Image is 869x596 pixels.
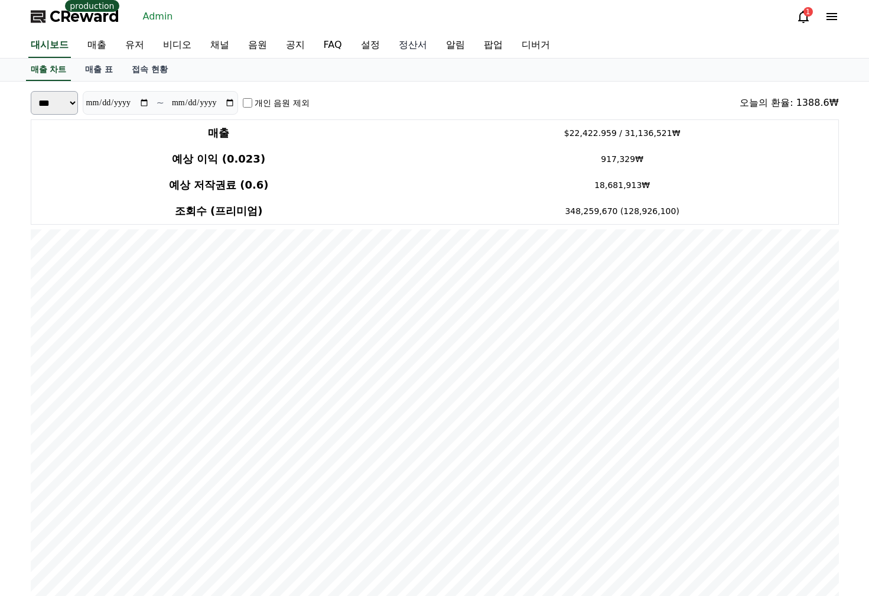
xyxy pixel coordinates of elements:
span: Messages [98,393,133,403]
span: CReward [50,7,119,26]
a: Home [4,375,78,404]
span: Home [30,393,51,402]
a: 1 [796,9,811,24]
a: 접속 현황 [122,59,177,81]
a: FAQ [314,33,351,58]
a: 매출 [78,33,116,58]
a: Messages [78,375,152,404]
a: Admin [138,7,178,26]
a: 비디오 [154,33,201,58]
span: Settings [175,393,204,402]
h4: 매출 [36,125,402,141]
td: 917,329₩ [406,146,838,172]
p: ~ [157,96,164,110]
div: 1 [803,7,813,17]
a: 공지 [276,33,314,58]
h4: 예상 저작권료 (0.6) [36,177,402,193]
a: 대시보드 [28,33,71,58]
div: 오늘의 환율: 1388.6₩ [740,96,838,110]
a: 설정 [351,33,389,58]
td: 18,681,913₩ [406,172,838,198]
a: 음원 [239,33,276,58]
a: 디버거 [512,33,559,58]
label: 개인 음원 제외 [255,97,310,109]
a: 정산서 [389,33,437,58]
a: Settings [152,375,227,404]
td: 348,259,670 (128,926,100) [406,198,838,225]
a: 팝업 [474,33,512,58]
td: $22,422.959 / 31,136,521₩ [406,120,838,147]
h4: 예상 이익 (0.023) [36,151,402,167]
a: 매출 표 [76,59,122,81]
a: 알림 [437,33,474,58]
a: 매출 차트 [26,59,71,81]
a: CReward [31,7,119,26]
h4: 조회수 (프리미엄) [36,203,402,219]
a: 채널 [201,33,239,58]
a: 유저 [116,33,154,58]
